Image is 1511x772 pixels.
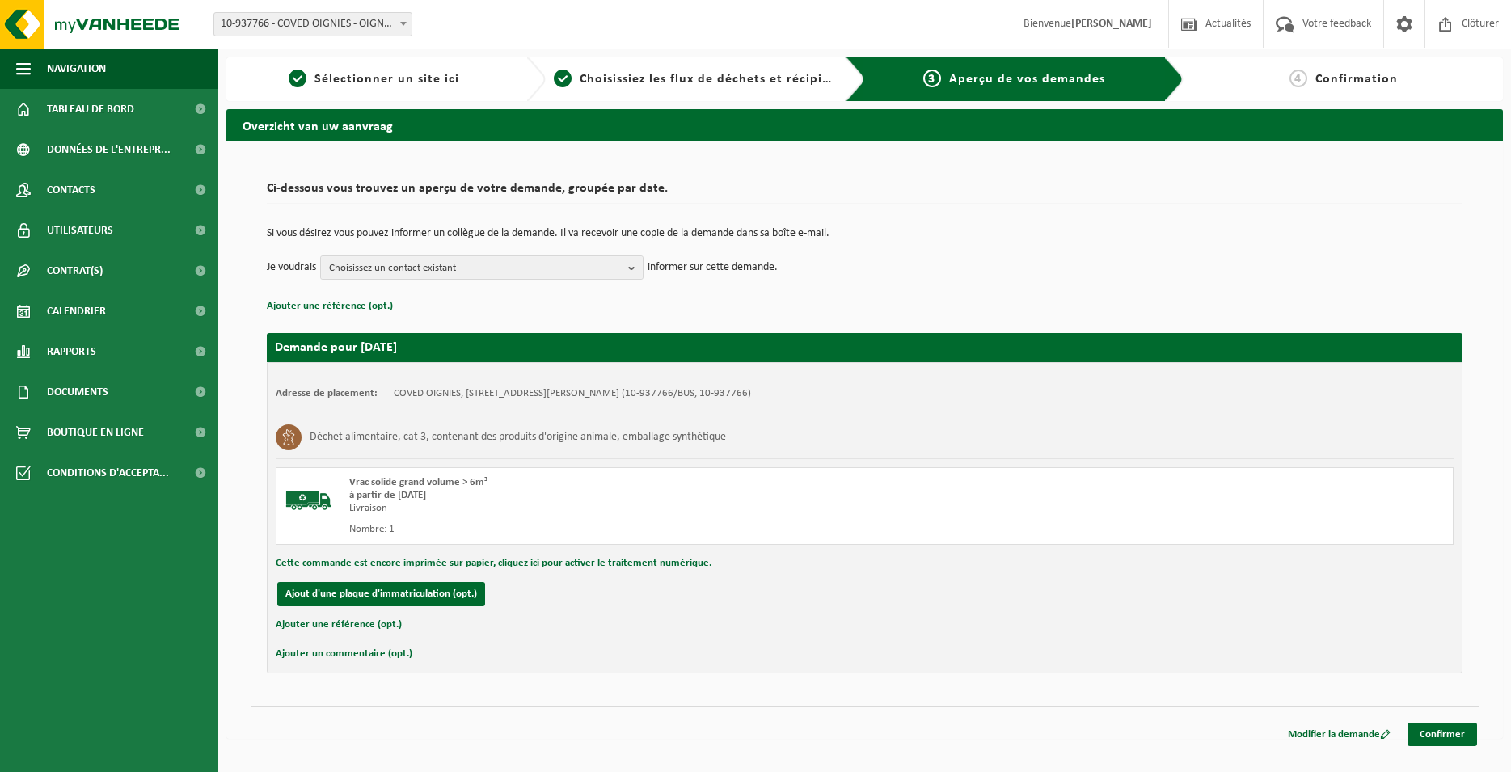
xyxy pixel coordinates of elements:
p: informer sur cette demande. [648,255,778,280]
span: Utilisateurs [47,210,113,251]
strong: [PERSON_NAME] [1071,18,1152,30]
h3: Déchet alimentaire, cat 3, contenant des produits d'origine animale, emballage synthétique [310,424,726,450]
p: Si vous désirez vous pouvez informer un collègue de la demande. Il va recevoir une copie de la de... [267,228,1462,239]
span: Sélectionner un site ici [314,73,459,86]
a: 1Sélectionner un site ici [234,70,513,89]
a: Confirmer [1408,723,1477,746]
span: 4 [1289,70,1307,87]
td: COVED OIGNIES, [STREET_ADDRESS][PERSON_NAME] (10-937766/BUS, 10-937766) [394,387,751,400]
span: Tableau de bord [47,89,134,129]
img: BL-SO-LV.png [285,476,333,525]
span: Conditions d'accepta... [47,453,169,493]
span: Choisissez un contact existant [329,256,622,281]
span: Aperçu de vos demandes [949,73,1105,86]
iframe: chat widget [8,736,270,772]
span: 10-937766 - COVED OIGNIES - OIGNIES [213,12,412,36]
button: Ajouter un commentaire (opt.) [276,643,412,664]
span: Boutique en ligne [47,412,144,453]
span: Données de l'entrepr... [47,129,171,170]
button: Ajouter une référence (opt.) [267,296,393,317]
span: Documents [47,372,108,412]
div: Nombre: 1 [349,523,930,536]
span: Confirmation [1315,73,1398,86]
span: 10-937766 - COVED OIGNIES - OIGNIES [214,13,412,36]
div: Livraison [349,502,930,515]
button: Ajouter une référence (opt.) [276,614,402,635]
button: Ajout d'une plaque d'immatriculation (opt.) [277,582,485,606]
strong: à partir de [DATE] [349,490,426,500]
span: Calendrier [47,291,106,331]
span: 1 [289,70,306,87]
button: Choisissez un contact existant [320,255,644,280]
a: Modifier la demande [1276,723,1403,746]
span: 2 [554,70,572,87]
a: 2Choisissiez les flux de déchets et récipients [554,70,833,89]
span: Contrat(s) [47,251,103,291]
span: 3 [923,70,941,87]
span: Rapports [47,331,96,372]
h2: Ci-dessous vous trouvez un aperçu de votre demande, groupée par date. [267,182,1462,204]
span: Choisissiez les flux de déchets et récipients [580,73,849,86]
span: Contacts [47,170,95,210]
span: Navigation [47,49,106,89]
span: Vrac solide grand volume > 6m³ [349,477,487,487]
strong: Adresse de placement: [276,388,378,399]
strong: Demande pour [DATE] [275,341,397,354]
p: Je voudrais [267,255,316,280]
button: Cette commande est encore imprimée sur papier, cliquez ici pour activer le traitement numérique. [276,553,711,574]
h2: Overzicht van uw aanvraag [226,109,1503,141]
